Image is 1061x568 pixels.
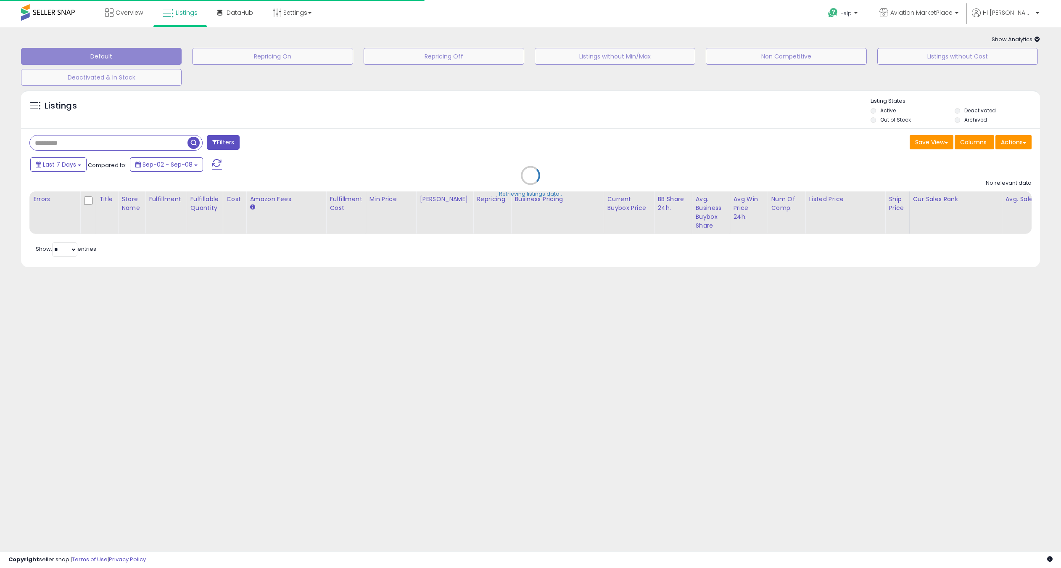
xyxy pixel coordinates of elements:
div: Retrieving listings data.. [499,190,562,198]
button: Deactivated & In Stock [21,69,182,86]
span: Hi [PERSON_NAME] [983,8,1033,17]
span: DataHub [227,8,253,17]
button: Repricing On [192,48,353,65]
a: Hi [PERSON_NAME] [972,8,1039,27]
i: Get Help [828,8,838,18]
button: Listings without Cost [877,48,1038,65]
span: Listings [176,8,198,17]
span: Show Analytics [992,35,1040,43]
span: Aviation MarketPlace [890,8,953,17]
button: Repricing Off [364,48,524,65]
span: Help [840,10,852,17]
button: Non Competitive [706,48,866,65]
span: Overview [116,8,143,17]
button: Listings without Min/Max [535,48,695,65]
button: Default [21,48,182,65]
a: Help [821,1,866,27]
